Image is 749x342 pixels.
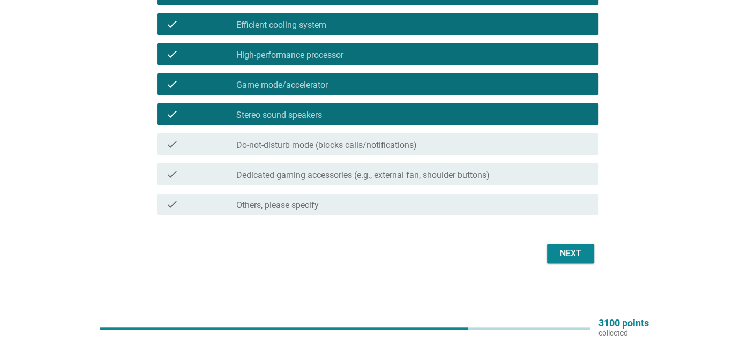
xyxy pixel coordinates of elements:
[236,20,326,31] label: Efficient cooling system
[166,108,178,121] i: check
[236,140,417,151] label: Do-not-disturb mode (blocks calls/notifications)
[598,328,649,338] p: collected
[236,80,328,91] label: Game mode/accelerator
[236,170,490,181] label: Dedicated gaming accessories (e.g., external fan, shoulder buttons)
[166,138,178,151] i: check
[236,200,319,211] label: Others, please specify
[236,110,322,121] label: Stereo sound speakers
[547,244,594,263] button: Next
[166,48,178,61] i: check
[166,78,178,91] i: check
[166,18,178,31] i: check
[166,168,178,181] i: check
[556,247,586,260] div: Next
[166,198,178,211] i: check
[598,318,649,328] p: 3100 points
[236,50,343,61] label: High-performance processor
